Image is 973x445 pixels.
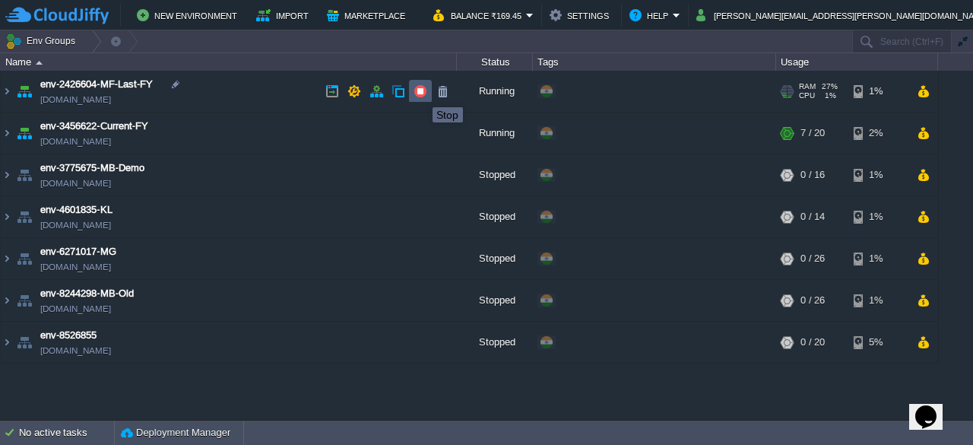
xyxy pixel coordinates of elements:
[457,113,533,154] div: Running
[854,196,903,237] div: 1%
[14,196,35,237] img: AMDAwAAAACH5BAEAAAAALAAAAAABAAEAAAICRAEAOw==
[629,6,673,24] button: Help
[14,238,35,279] img: AMDAwAAAACH5BAEAAAAALAAAAAABAAEAAAICRAEAOw==
[457,71,533,112] div: Running
[457,196,533,237] div: Stopped
[1,322,13,363] img: AMDAwAAAACH5BAEAAAAALAAAAAABAAEAAAICRAEAOw==
[14,322,35,363] img: AMDAwAAAACH5BAEAAAAALAAAAAABAAEAAAICRAEAOw==
[137,6,242,24] button: New Environment
[14,113,35,154] img: AMDAwAAAACH5BAEAAAAALAAAAAABAAEAAAICRAEAOw==
[822,82,838,91] span: 27%
[36,61,43,65] img: AMDAwAAAACH5BAEAAAAALAAAAAABAAEAAAICRAEAOw==
[1,154,13,195] img: AMDAwAAAACH5BAEAAAAALAAAAAABAAEAAAICRAEAOw==
[40,343,111,358] a: [DOMAIN_NAME]
[19,421,114,445] div: No active tasks
[909,384,958,430] iframe: chat widget
[821,91,836,100] span: 1%
[1,113,13,154] img: AMDAwAAAACH5BAEAAAAALAAAAAABAAEAAAICRAEAOw==
[854,238,903,279] div: 1%
[800,196,825,237] div: 0 / 14
[40,119,148,134] a: env-3456622-Current-FY
[40,328,97,343] a: env-8526855
[854,154,903,195] div: 1%
[799,91,815,100] span: CPU
[854,280,903,321] div: 1%
[800,113,825,154] div: 7 / 20
[40,92,111,107] a: [DOMAIN_NAME]
[14,154,35,195] img: AMDAwAAAACH5BAEAAAAALAAAAAABAAEAAAICRAEAOw==
[777,53,937,71] div: Usage
[40,202,113,218] a: env-4601835-KL
[40,161,144,176] a: env-3775675-MB-Demo
[40,259,111,275] a: [DOMAIN_NAME]
[800,280,825,321] div: 0 / 26
[121,425,230,440] button: Deployment Manager
[327,6,410,24] button: Marketplace
[457,238,533,279] div: Stopped
[1,196,13,237] img: AMDAwAAAACH5BAEAAAAALAAAAAABAAEAAAICRAEAOw==
[800,322,825,363] div: 0 / 20
[457,154,533,195] div: Stopped
[2,53,456,71] div: Name
[854,322,903,363] div: 5%
[40,301,111,316] a: [DOMAIN_NAME]
[40,286,134,301] a: env-8244298-MB-Old
[40,77,153,92] a: env-2426604-MF-Last-FY
[5,30,81,52] button: Env Groups
[436,109,459,121] div: Stop
[14,280,35,321] img: AMDAwAAAACH5BAEAAAAALAAAAAABAAEAAAICRAEAOw==
[433,6,526,24] button: Balance ₹169.45
[534,53,775,71] div: Tags
[40,134,111,149] a: [DOMAIN_NAME]
[256,6,313,24] button: Import
[1,280,13,321] img: AMDAwAAAACH5BAEAAAAALAAAAAABAAEAAAICRAEAOw==
[40,176,111,191] a: [DOMAIN_NAME]
[40,244,116,259] a: env-6271017-MG
[854,71,903,112] div: 1%
[800,154,825,195] div: 0 / 16
[458,53,532,71] div: Status
[799,82,816,91] span: RAM
[550,6,613,24] button: Settings
[5,6,109,25] img: CloudJiffy
[854,113,903,154] div: 2%
[1,238,13,279] img: AMDAwAAAACH5BAEAAAAALAAAAAABAAEAAAICRAEAOw==
[457,280,533,321] div: Stopped
[800,238,825,279] div: 0 / 26
[40,218,111,233] a: [DOMAIN_NAME]
[457,322,533,363] div: Stopped
[1,71,13,112] img: AMDAwAAAACH5BAEAAAAALAAAAAABAAEAAAICRAEAOw==
[14,71,35,112] img: AMDAwAAAACH5BAEAAAAALAAAAAABAAEAAAICRAEAOw==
